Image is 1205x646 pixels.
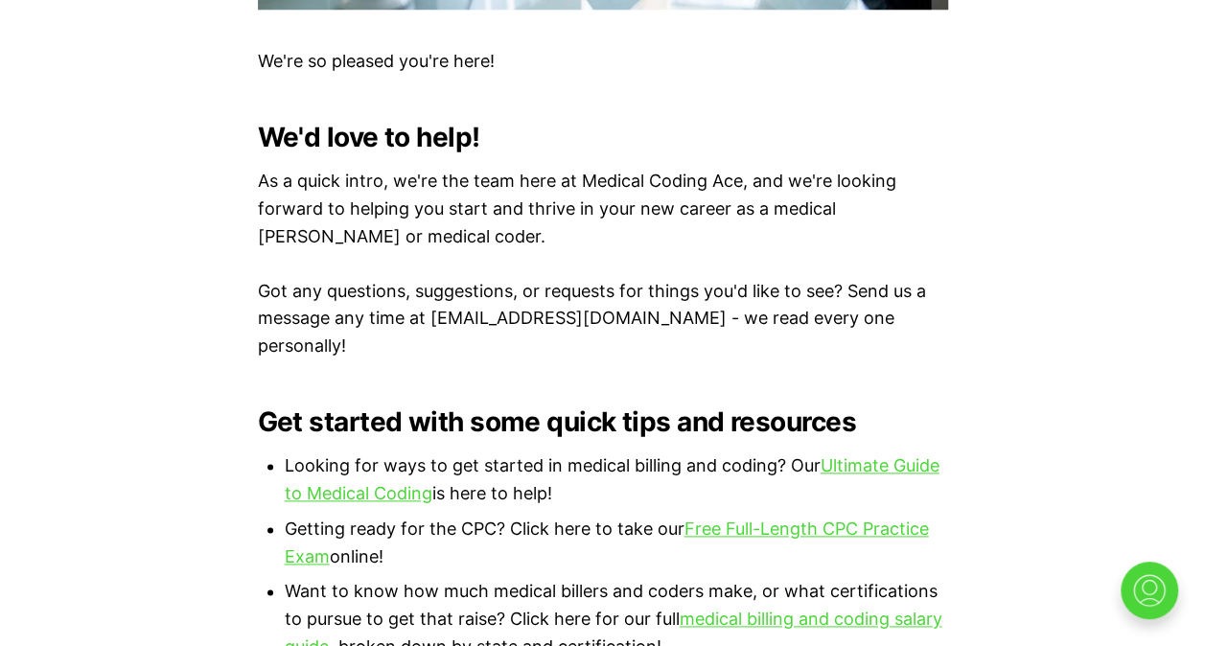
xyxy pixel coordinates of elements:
[258,48,948,76] p: We're so pleased you're here!
[258,406,948,437] h2: Get started with some quick tips and resources
[285,516,948,571] li: Getting ready for the CPC? Click here to take our online!
[285,519,929,566] a: Free Full-Length CPC Practice Exam
[258,168,948,250] p: As a quick intro, we're the team here at Medical Coding Ace, and we're looking forward to helping...
[285,455,939,503] a: Ultimate Guide to Medical Coding
[258,278,948,360] p: Got any questions, suggestions, or requests for things you'd like to see? Send us a message any t...
[1104,552,1205,646] iframe: portal-trigger
[258,122,948,152] h2: We'd love to help!
[285,452,948,508] li: Looking for ways to get started in medical billing and coding? Our is here to help!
